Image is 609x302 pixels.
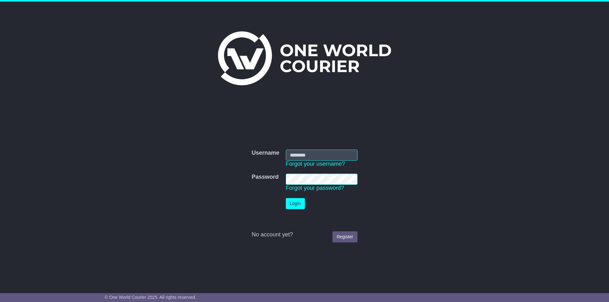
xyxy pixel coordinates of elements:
img: One World [218,31,391,85]
div: No account yet? [252,231,357,238]
label: Username [252,150,279,157]
a: Forgot your username? [286,161,345,167]
a: Forgot your password? [286,185,344,191]
button: Login [286,198,305,209]
span: © One World Courier 2025. All rights reserved. [105,295,196,300]
a: Register [332,231,357,242]
label: Password [252,174,278,181]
